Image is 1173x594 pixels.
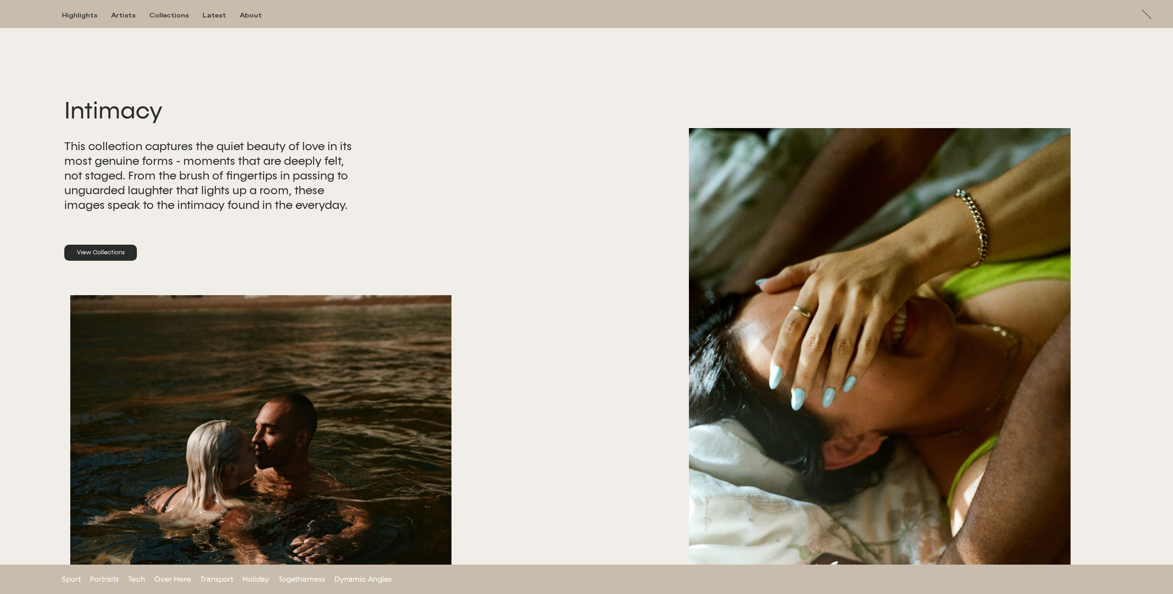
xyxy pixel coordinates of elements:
a: Transport [200,575,233,583]
div: About [240,11,262,20]
a: Tech [128,575,145,583]
div: Artists [111,11,135,20]
div: Latest [203,11,226,20]
button: About [240,11,276,20]
div: Highlights [62,11,97,20]
p: This collection captures the quiet beauty of love in its most genuine forms - moments that are de... [64,139,361,213]
button: Collections [149,11,203,20]
button: Highlights [62,11,111,20]
a: Portraits [90,575,119,583]
h2: Intimacy [64,95,586,128]
a: Sport [62,575,81,583]
button: Latest [203,11,240,20]
a: Holiday [242,575,269,583]
a: Dynamic Angles [334,575,392,583]
a: Togetherness [278,575,325,583]
a: View Collections [64,245,137,261]
div: Collections [149,11,189,20]
a: Over Here [154,575,191,583]
button: Artists [111,11,149,20]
